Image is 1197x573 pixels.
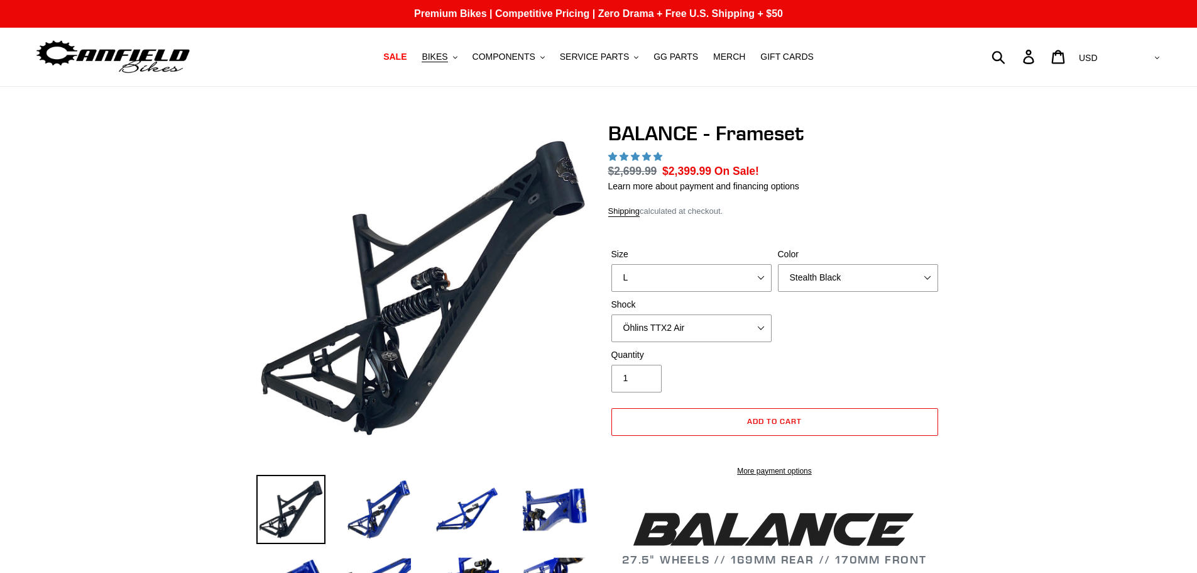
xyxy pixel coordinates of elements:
button: SERVICE PARTS [554,48,645,65]
div: calculated at checkout. [608,205,941,218]
span: On Sale! [714,163,759,179]
span: BIKES [422,52,447,62]
a: GIFT CARDS [754,48,820,65]
button: Add to cart [611,408,938,436]
h1: BALANCE - Frameset [608,121,941,145]
a: More payment options [611,465,938,477]
a: Learn more about payment and financing options [608,181,799,191]
span: SALE [383,52,407,62]
label: Size [611,248,772,261]
a: SALE [377,48,413,65]
span: $2,399.99 [662,165,711,177]
label: Quantity [611,348,772,362]
span: MERCH [713,52,745,62]
h2: 27.5" WHEELS // 169MM REAR // 170MM FRONT [608,508,941,567]
img: Load image into Gallery viewer, BALANCE - Frameset [432,475,501,544]
button: BIKES [415,48,463,65]
label: Color [778,248,938,261]
span: 5.00 stars [608,152,665,162]
img: Load image into Gallery viewer, BALANCE - Frameset [344,475,413,544]
span: GG PARTS [653,52,698,62]
span: COMPONENTS [473,52,535,62]
label: Shock [611,298,772,311]
span: Add to cart [747,416,802,426]
s: $2,699.99 [608,165,657,177]
img: Load image into Gallery viewer, BALANCE - Frameset [520,475,589,544]
a: MERCH [707,48,752,65]
button: COMPONENTS [466,48,551,65]
input: Search [998,43,1030,70]
span: SERVICE PARTS [560,52,629,62]
a: Shipping [608,206,640,217]
img: Load image into Gallery viewer, BALANCE - Frameset [256,475,325,544]
img: Canfield Bikes [35,37,192,77]
span: GIFT CARDS [760,52,814,62]
a: GG PARTS [647,48,704,65]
